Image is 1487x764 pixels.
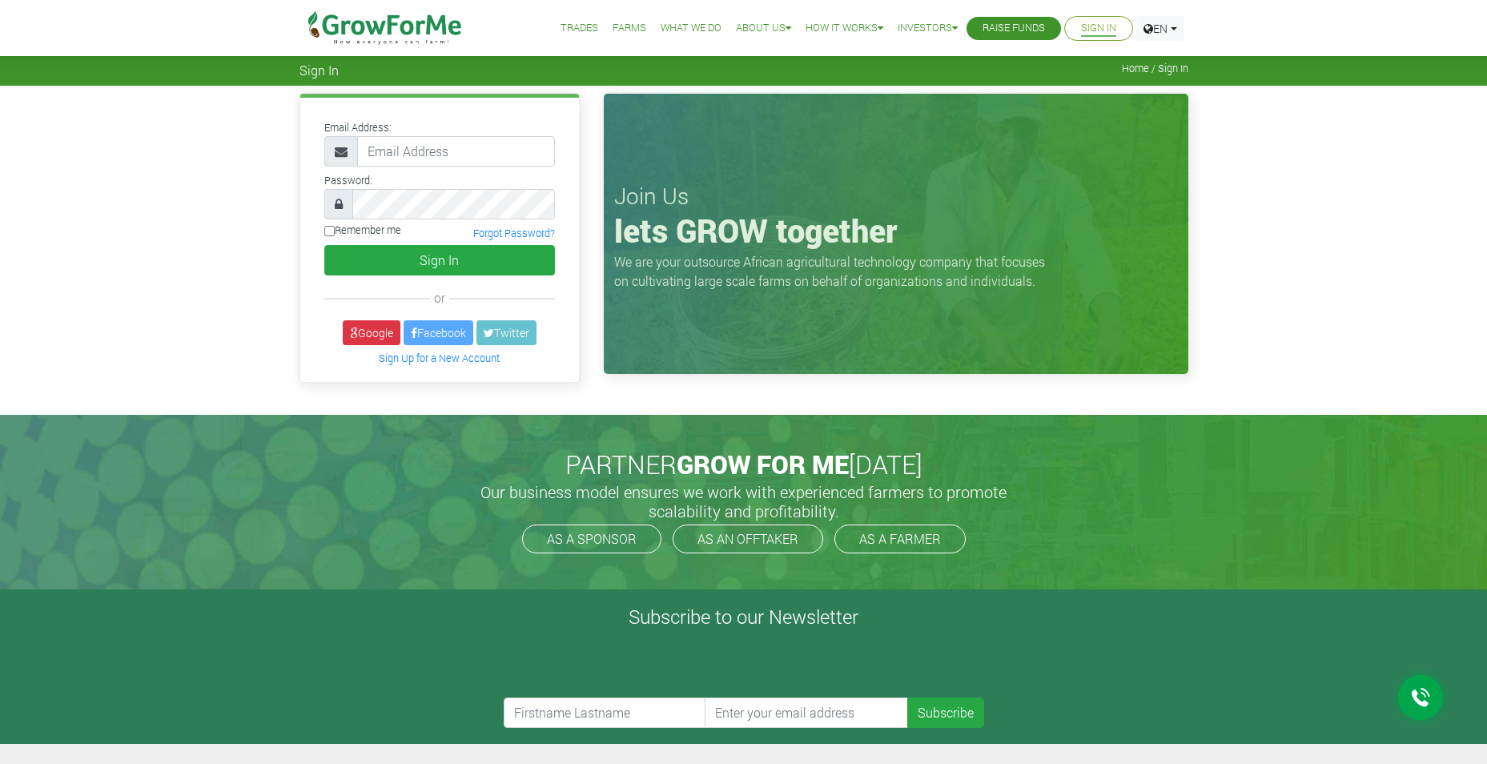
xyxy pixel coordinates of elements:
a: How it Works [806,20,883,37]
h4: Subscribe to our Newsletter [20,605,1467,629]
a: AS A FARMER [834,525,966,553]
label: Email Address: [324,120,392,135]
span: Home / Sign In [1122,62,1188,74]
input: Firstname Lastname [504,698,707,728]
span: GROW FOR ME [677,447,849,481]
input: Remember me [324,226,335,236]
label: Password: [324,173,372,188]
input: Enter your email address [705,698,908,728]
a: Sign In [1081,20,1116,37]
iframe: reCAPTCHA [504,635,747,698]
a: About Us [736,20,791,37]
h1: lets GROW together [614,211,1178,250]
button: Sign In [324,245,555,275]
a: Trades [561,20,598,37]
span: Sign In [299,62,339,78]
button: Subscribe [907,698,984,728]
a: Forgot Password? [473,227,555,239]
a: Investors [898,20,958,37]
a: EN [1136,16,1184,41]
a: AS A SPONSOR [522,525,661,553]
h5: Our business model ensures we work with experienced farmers to promote scalability and profitabil... [464,482,1024,521]
a: Google [343,320,400,345]
a: Raise Funds [983,20,1045,37]
p: We are your outsource African agricultural technology company that focuses on cultivating large s... [614,252,1055,291]
label: Remember me [324,223,401,238]
a: Sign Up for a New Account [379,352,500,364]
h2: PARTNER [DATE] [306,449,1182,480]
input: Email Address [357,136,555,167]
h3: Join Us [614,183,1178,210]
a: What We Do [661,20,721,37]
div: or [324,288,555,308]
a: AS AN OFFTAKER [673,525,823,553]
a: Farms [613,20,646,37]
